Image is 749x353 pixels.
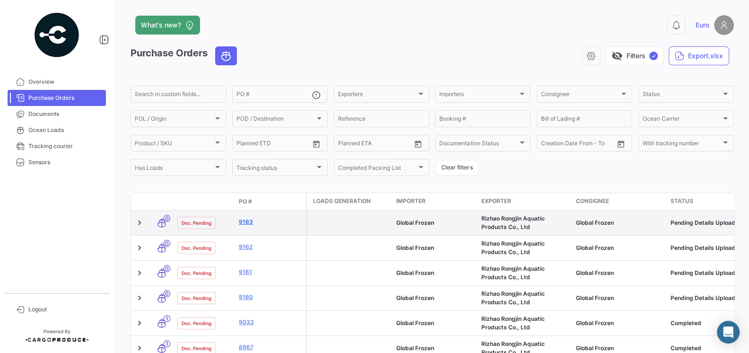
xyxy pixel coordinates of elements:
[714,15,734,35] img: placeholder-user.png
[576,319,614,327] span: Global Frozen
[135,344,144,353] a: Expand/Collapse Row
[164,215,170,222] span: 0
[313,197,371,205] span: Loads generation
[164,290,170,297] span: 0
[561,141,595,148] input: To
[164,240,170,247] span: 0
[182,319,211,327] span: Doc. Pending
[605,46,664,65] button: visibility_offFilters✓
[411,137,425,151] button: Open calendar
[182,269,211,277] span: Doc. Pending
[131,46,240,65] h3: Purchase Orders
[572,193,667,210] datatable-header-cell: Consignee
[478,193,572,210] datatable-header-cell: Exporter
[236,166,315,172] span: Tracking status
[649,52,658,60] span: ✓
[576,294,614,301] span: Global Frozen
[28,305,102,314] span: Logout
[338,166,417,172] span: Completed Packing List
[643,141,721,148] span: With tracking number
[439,141,518,148] span: Documentation Status
[256,141,291,148] input: To
[435,160,479,176] button: Clear filters
[135,268,144,278] a: Expand/Collapse Row
[611,50,623,62] span: visibility_off
[8,154,106,170] a: Sensors
[239,318,302,327] a: 9033
[396,219,434,226] span: Global Frozen
[396,294,434,301] span: Global Frozen
[239,243,302,251] a: 9162
[338,141,351,148] input: From
[141,20,181,30] span: What's new?
[481,315,545,331] span: Rizhao Rongjin Aquatic Products Co., Ltd
[239,268,302,276] a: 9161
[8,122,106,138] a: Ocean Loads
[135,243,144,253] a: Expand/Collapse Row
[396,269,434,276] span: Global Frozen
[182,294,211,302] span: Doc. Pending
[28,126,102,134] span: Ocean Loads
[28,78,102,86] span: Overview
[396,344,434,352] span: Global Frozen
[150,198,174,205] datatable-header-cell: Transport mode
[236,141,250,148] input: From
[135,318,144,328] a: Expand/Collapse Row
[576,197,609,205] span: Consignee
[135,16,200,35] button: What's new?
[643,117,721,124] span: Ocean Carrier
[396,197,426,205] span: Importer
[392,193,478,210] datatable-header-cell: Importer
[396,244,434,251] span: Global Frozen
[643,92,721,99] span: Status
[216,47,236,65] button: Ocean
[481,240,545,256] span: Rizhao Rongjin Aquatic Products Co., Ltd
[481,215,545,230] span: Rizhao Rongjin Aquatic Products Co., Ltd
[717,321,740,344] div: Abrir Intercom Messenger
[182,344,211,352] span: Doc. Pending
[481,197,511,205] span: Exporter
[135,218,144,228] a: Expand/Collapse Row
[235,194,306,210] datatable-header-cell: PO #
[182,219,211,227] span: Doc. Pending
[8,138,106,154] a: Tracking courier
[182,244,211,252] span: Doc. Pending
[135,117,213,124] span: POL / Origin
[28,94,102,102] span: Purchase Orders
[8,90,106,106] a: Purchase Orders
[8,74,106,90] a: Overview
[28,142,102,150] span: Tracking courier
[174,198,235,205] datatable-header-cell: Doc. Status
[576,244,614,251] span: Global Frozen
[439,92,518,99] span: Importers
[576,344,614,352] span: Global Frozen
[696,20,709,30] span: Euro
[309,137,323,151] button: Open calendar
[358,141,392,148] input: To
[236,117,315,124] span: POD / Destination
[239,197,252,206] span: PO #
[338,92,417,99] span: Exporters
[669,46,729,65] button: Export.xlsx
[135,141,213,148] span: Product / SKU
[541,92,619,99] span: Consignee
[164,315,170,322] span: 1
[576,269,614,276] span: Global Frozen
[28,158,102,167] span: Sensors
[239,343,302,352] a: 8967
[576,219,614,226] span: Global Frozen
[671,197,693,205] span: Status
[396,319,434,327] span: Global Frozen
[481,290,545,306] span: Rizhao Rongjin Aquatic Products Co., Ltd
[135,166,213,172] span: Has Loads
[33,11,80,59] img: powered-by.png
[164,265,170,272] span: 0
[239,218,302,226] a: 9163
[307,193,392,210] datatable-header-cell: Loads generation
[28,110,102,118] span: Documents
[8,106,106,122] a: Documents
[135,293,144,303] a: Expand/Collapse Row
[481,265,545,281] span: Rizhao Rongjin Aquatic Products Co., Ltd
[541,141,554,148] input: From
[164,340,170,347] span: 1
